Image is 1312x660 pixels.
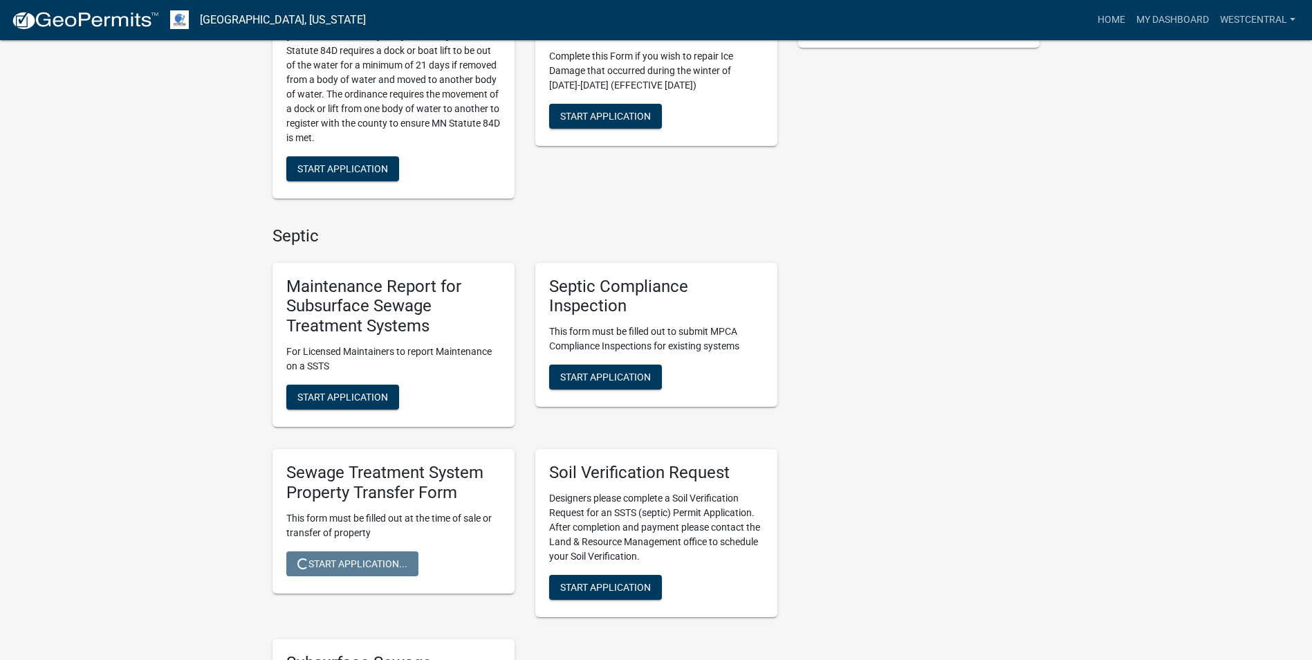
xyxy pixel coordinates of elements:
span: Start Application [560,581,651,592]
a: [GEOGRAPHIC_DATA], [US_STATE] [200,8,366,32]
span: Start Application [297,163,388,174]
span: Start Application [560,110,651,121]
a: Home [1092,7,1131,33]
h5: Sewage Treatment System Property Transfer Form [286,463,501,503]
p: This form must be filled out at the time of sale or transfer of property [286,511,501,540]
button: Start Application [549,104,662,129]
button: Start Application [549,575,662,600]
h5: Septic Compliance Inspection [549,277,764,317]
h5: Soil Verification Request [549,463,764,483]
span: Start Application [297,392,388,403]
a: westcentral [1214,7,1301,33]
button: Start Application [286,156,399,181]
img: Otter Tail County, Minnesota [170,10,189,29]
span: Start Application... [297,558,407,569]
p: For Licensed Maintainers to report Maintenance on a SSTS [286,345,501,374]
button: Start Application [549,365,662,389]
a: My Dashboard [1131,7,1214,33]
p: Complete this Form if you wish to repair Ice Damage that occurred during the winter of [DATE]-[DA... [549,49,764,93]
p: This form must be filled out to submit MPCA Compliance Inspections for existing systems [549,324,764,354]
p: Designers please complete a Soil Verification Request for an SSTS (septic) Permit Application. Af... [549,491,764,564]
button: Start Application [286,385,399,410]
span: Start Application [560,372,651,383]
button: Start Application... [286,551,418,576]
h4: Septic [272,226,777,246]
h5: Maintenance Report for Subsurface Sewage Treatment Systems [286,277,501,336]
p: [GEOGRAPHIC_DATA] and [US_STATE] State Statute 84D requires a dock or boat lift to be out of the ... [286,29,501,145]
